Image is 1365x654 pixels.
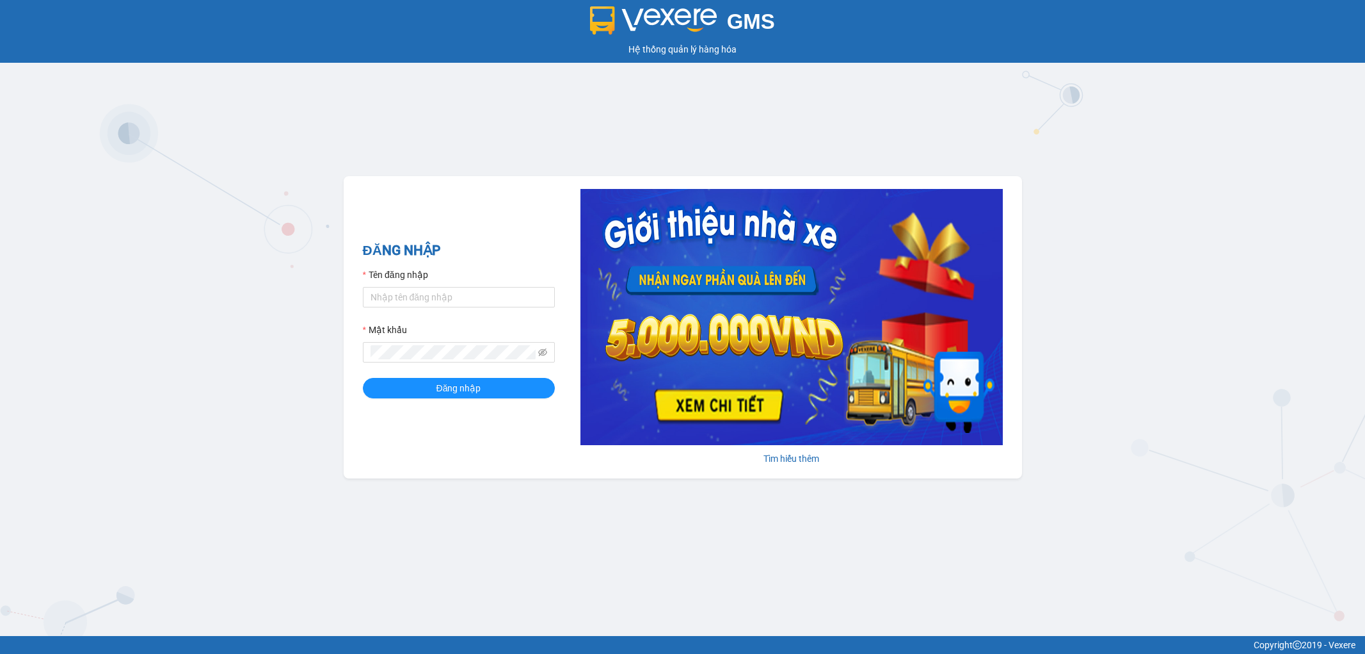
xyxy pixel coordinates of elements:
[371,345,536,359] input: Mật khẩu
[436,381,481,395] span: Đăng nhập
[363,268,428,282] label: Tên đăng nhập
[363,378,555,398] button: Đăng nhập
[727,10,775,33] span: GMS
[580,189,1003,445] img: banner-0
[1293,641,1302,650] span: copyright
[10,638,1355,652] div: Copyright 2019 - Vexere
[590,6,717,35] img: logo 2
[3,42,1362,56] div: Hệ thống quản lý hàng hóa
[590,19,775,29] a: GMS
[580,452,1003,466] div: Tìm hiểu thêm
[363,240,555,261] h2: ĐĂNG NHẬP
[538,348,547,357] span: eye-invisible
[363,323,407,337] label: Mật khẩu
[363,287,555,307] input: Tên đăng nhập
